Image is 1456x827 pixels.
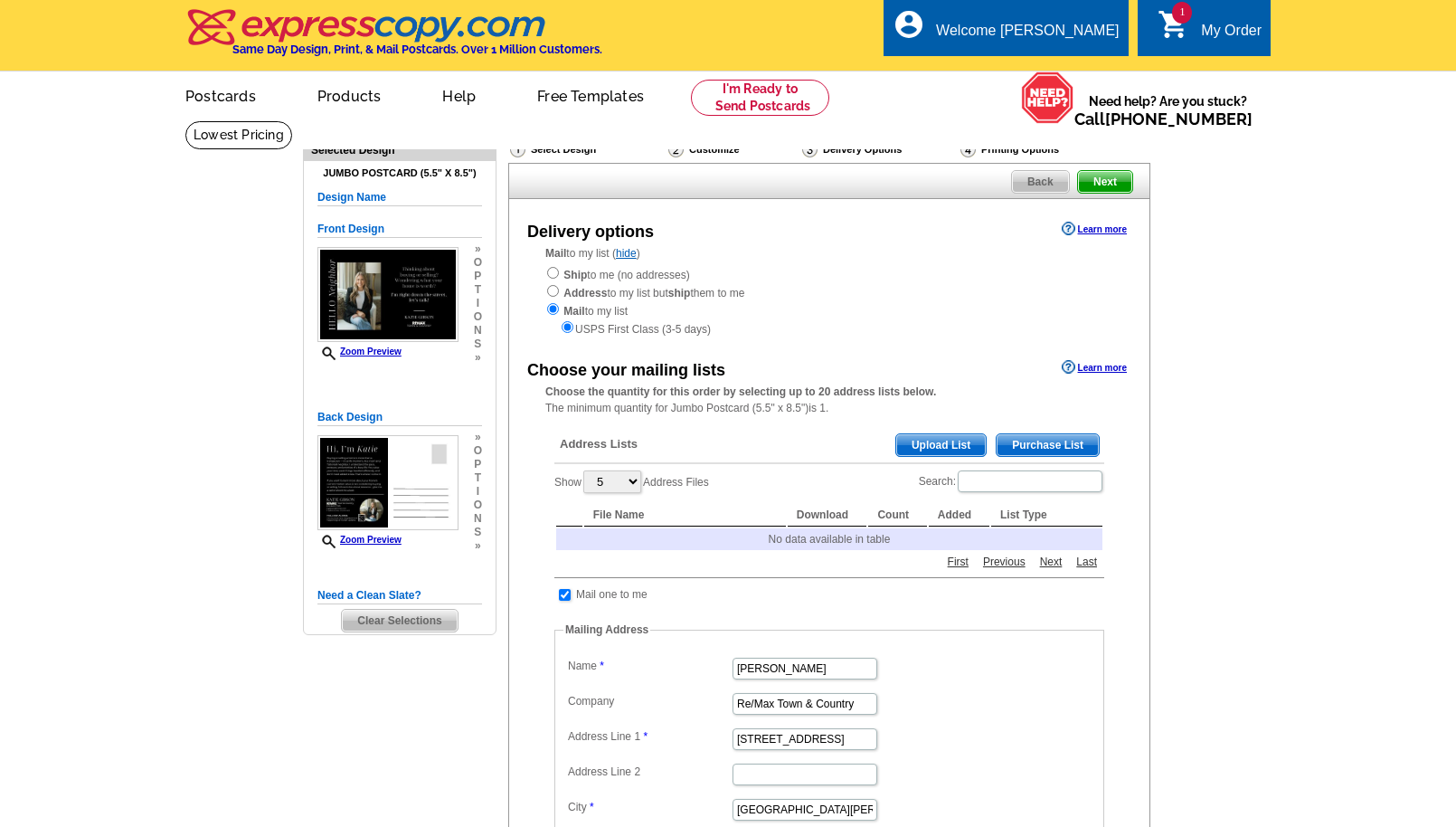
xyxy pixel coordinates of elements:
strong: Mail [563,305,584,318]
span: Upload List [896,434,986,456]
h5: Front Design [317,221,482,238]
div: The minimum quantity for Jumbo Postcard (5.5" x 8.5")is 1. [509,384,1149,416]
label: Show Address Files [554,469,709,495]
th: Count [868,504,926,527]
img: help [1021,71,1074,124]
span: o [474,444,482,458]
div: USPS First Class (3-5 days) [545,319,1113,337]
span: Next [1078,171,1132,193]
label: Address Line 1 [568,728,731,745]
a: Next [1035,554,1067,570]
div: Selected Design [304,141,496,158]
legend: Mailing Address [563,622,650,638]
span: t [474,283,482,297]
a: hide [616,247,637,260]
span: o [474,499,482,512]
span: Back [1012,171,1069,193]
a: Zoom Preview [317,347,402,356]
span: » [474,539,482,553]
a: Help [413,73,505,116]
h4: Same Day Design, Print, & Mail Postcards. Over 1 Million Customers. [232,43,602,56]
h5: Need a Clean Slate? [317,587,482,604]
label: Company [568,693,731,709]
div: Welcome [PERSON_NAME] [936,23,1119,48]
strong: ship [668,287,691,299]
i: shopping_cart [1158,8,1190,41]
h5: Back Design [317,409,482,426]
a: [PHONE_NUMBER] [1105,109,1253,128]
a: Postcards [156,73,285,116]
span: n [474,512,482,526]
a: 1 shopping_cart My Order [1158,20,1262,43]
a: Previous [979,554,1030,570]
th: List Type [991,504,1102,527]
a: Products [288,73,411,116]
span: Call [1074,109,1253,128]
div: Delivery options [527,220,654,244]
span: p [474,270,482,283]
label: Address Line 2 [568,764,731,780]
span: s [474,526,482,539]
span: o [474,256,482,270]
div: to my list ( ) [509,245,1149,337]
input: Search: [958,471,1102,492]
a: Last [1072,554,1101,570]
span: p [474,458,482,471]
h4: Jumbo Postcard (5.5" x 8.5") [317,167,482,179]
span: Clear Selections [342,610,457,632]
select: ShowAddress Files [583,471,641,493]
img: Printing Options & Summary [960,141,976,157]
span: s [474,337,482,351]
span: » [474,242,482,256]
span: i [474,297,482,310]
div: My Order [1201,23,1262,48]
th: File Name [584,504,786,527]
img: small-thumb.jpg [317,435,459,531]
td: Mail one to me [575,585,648,604]
div: Customize [667,140,800,158]
span: » [474,431,482,444]
span: Address Lists [560,436,638,452]
strong: Mail [545,247,566,260]
h5: Design Name [317,189,482,206]
i: account_circle [893,8,925,41]
span: o [474,310,482,324]
div: Delivery Options [800,140,959,163]
div: Printing Options [959,140,1120,158]
span: Need help? Are you stuck? [1074,92,1262,128]
th: Added [929,504,989,527]
a: Learn more [1062,222,1127,236]
iframe: LiveChat chat widget [1202,770,1456,827]
span: Purchase List [997,434,1099,456]
th: Download [788,504,867,527]
span: n [474,324,482,337]
div: to me (no addresses) to my list but them to me to my list [545,265,1113,337]
label: City [568,799,731,815]
a: First [943,554,973,570]
img: small-thumb.jpg [317,247,459,343]
span: i [474,485,482,499]
label: Name [568,658,731,674]
div: Choose your mailing lists [527,358,725,383]
strong: Address [563,287,607,299]
img: Select Design [510,141,525,157]
a: Back [1011,170,1070,194]
a: Learn more [1062,360,1127,375]
a: Zoom Preview [317,535,402,545]
a: Same Day Design, Print, & Mail Postcards. Over 1 Million Customers. [185,22,602,56]
div: Select Design [508,140,667,163]
img: Delivery Options [802,141,818,157]
span: t [474,471,482,485]
span: 1 [1172,2,1192,24]
strong: Ship [563,269,587,281]
img: Customize [668,141,684,157]
span: » [474,351,482,365]
strong: Choose the quantity for this order by selecting up to 20 address lists below. [545,385,936,398]
label: Search: [919,469,1104,494]
a: Free Templates [508,73,673,116]
td: No data available in table [556,528,1102,550]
